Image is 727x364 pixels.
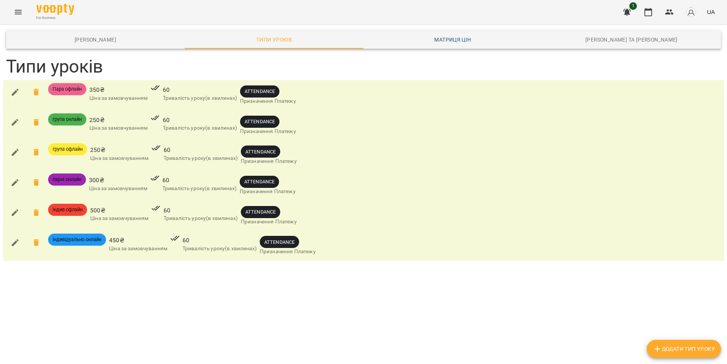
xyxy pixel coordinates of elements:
[686,7,696,17] img: avatar_s.png
[48,146,87,153] span: група офлайн
[240,98,296,105] p: Призначення Платежу
[27,204,45,222] span: Ви впевнені що хочите видалити індив офлайн?
[241,218,297,226] p: Призначення Платежу
[163,85,237,94] span: 60
[241,208,280,215] span: ATTENDANCE
[162,176,237,185] span: 60
[547,35,716,44] span: [PERSON_NAME] та [PERSON_NAME]
[240,118,279,125] span: ATTENDANCE
[164,215,238,222] p: Тривалість уроку(в хвилинах)
[241,158,297,165] p: Призначення Платежу
[189,35,359,44] span: Типи уроків
[163,124,237,132] p: Тривалість уроку(в хвилинах)
[90,155,148,162] p: Ціна за замовчуванням
[89,116,148,125] span: 250 ₴
[240,88,279,95] span: ATTENDANCE
[240,188,296,195] p: Призначення Платежу
[48,206,87,213] span: індив офлайн
[164,146,238,155] span: 60
[183,236,257,245] span: 60
[36,4,74,15] img: Voopty Logo
[368,35,538,44] span: Матриця цін
[240,178,279,185] span: ATTENDANCE
[27,113,45,132] span: Ви впевнені що хочите видалити група онлайн?
[36,15,74,20] span: For Business
[27,83,45,101] span: Ви впевнені що хочите видалити Пара офлайн?
[109,245,167,252] p: Ціна за замовчуванням
[48,236,106,243] span: індивідуально онлайн
[109,236,167,245] span: 450 ₴
[241,148,280,155] span: ATTENDANCE
[27,173,45,192] span: Ви впевнені що хочите видалити парні онлайн?
[707,8,715,16] span: UA
[89,124,148,132] p: Ціна за замовчуванням
[629,2,637,10] span: 1
[90,206,148,215] span: 500 ₴
[48,176,86,183] span: парні онлайн
[9,3,27,21] button: Menu
[183,245,257,252] p: Тривалість уроку(в хвилинах)
[27,143,45,161] span: Ви впевнені що хочите видалити група офлайн?
[260,239,299,246] span: ATTENDANCE
[240,128,296,135] p: Призначення Платежу
[89,85,148,94] span: 350 ₴
[89,176,147,185] span: 300 ₴
[164,155,238,162] p: Тривалість уроку(в хвилинах)
[90,146,148,155] span: 250 ₴
[48,116,86,123] span: група онлайн
[260,248,316,256] p: Призначення Платежу
[11,35,180,44] span: [PERSON_NAME]
[89,94,148,102] p: Ціна за замовчуванням
[163,94,237,102] p: Тривалість уроку(в хвилинах)
[27,234,45,252] span: Ви впевнені що хочите видалити індивідуально онлайн?
[89,185,147,192] p: Ціна за замовчуванням
[704,5,718,19] button: UA
[48,86,86,93] span: Пара офлайн
[90,215,148,222] p: Ціна за замовчуванням
[6,56,721,77] h3: Типи уроків
[164,206,238,215] span: 60
[163,116,237,125] span: 60
[162,185,237,192] p: Тривалість уроку(в хвилинах)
